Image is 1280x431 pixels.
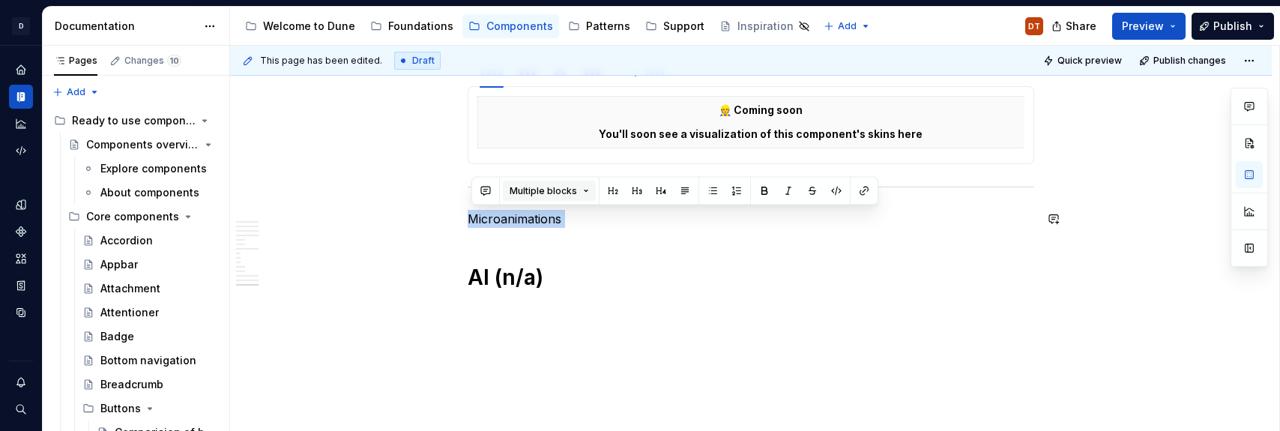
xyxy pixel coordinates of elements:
[412,55,435,67] span: Draft
[1135,50,1233,71] button: Publish changes
[639,14,710,38] a: Support
[54,55,97,67] div: Pages
[100,401,141,416] div: Buttons
[586,19,630,34] div: Patterns
[76,253,223,277] a: Appbar
[62,205,223,229] div: Core components
[9,139,33,163] a: Code automation
[48,109,223,133] div: Ready to use components
[9,112,33,136] a: Analytics
[462,14,559,38] a: Components
[663,19,704,34] div: Support
[9,58,33,82] a: Home
[100,377,163,392] div: Breadcrumb
[55,19,196,34] div: Documentation
[1192,13,1274,40] button: Publish
[76,301,223,325] a: Attentioner
[124,55,181,67] div: Changes
[76,277,223,301] a: Attachment
[9,247,33,271] a: Assets
[1039,50,1129,71] button: Quick preview
[100,329,134,344] div: Badge
[67,86,85,98] span: Add
[1112,13,1186,40] button: Preview
[3,10,39,42] button: D
[100,305,159,320] div: Attentioner
[9,220,33,244] a: Components
[239,11,816,41] div: Page tree
[76,325,223,349] a: Badge
[713,14,816,38] a: Inspiration
[100,185,199,200] div: About components
[72,113,196,128] div: Ready to use components
[487,127,1034,142] p: You'll soon see a visualization of this component's skins here
[100,257,138,272] div: Appbar
[503,181,596,202] button: Multiple blocks
[468,210,1034,228] p: Microanimations
[9,301,33,325] a: Data sources
[76,349,223,373] a: Bottom navigation
[239,14,361,38] a: Welcome to Dune
[1213,19,1252,34] span: Publish
[9,85,33,109] a: Documentation
[1044,13,1106,40] button: Share
[388,19,453,34] div: Foundations
[86,137,199,152] div: Components overview
[819,16,875,37] button: Add
[100,161,207,176] div: Explore components
[510,185,577,197] span: Multiple blocks
[1122,19,1164,34] span: Preview
[76,229,223,253] a: Accordion
[62,133,223,157] a: Components overview
[487,103,1034,118] p: 👷 Coming soon
[100,281,160,296] div: Attachment
[486,19,553,34] div: Components
[1028,20,1040,32] div: DT
[737,19,794,34] div: Inspiration
[76,157,223,181] a: Explore components
[86,209,179,224] div: Core components
[12,17,30,35] div: D
[9,193,33,217] a: Design tokens
[263,19,355,34] div: Welcome to Dune
[100,353,196,368] div: Bottom navigation
[838,20,857,32] span: Add
[100,233,153,248] div: Accordion
[1066,19,1096,34] span: Share
[76,373,223,397] a: Breadcrumb
[1057,55,1122,67] span: Quick preview
[260,55,382,67] span: This page has been edited.
[1153,55,1226,67] span: Publish changes
[76,181,223,205] a: About components
[468,264,1034,291] h1: AI (n/a)
[48,82,104,103] button: Add
[364,14,459,38] a: Foundations
[167,55,181,67] span: 10
[562,14,636,38] a: Patterns
[76,397,223,421] div: Buttons
[9,397,33,421] button: Search ⌘K
[9,274,33,298] a: Storybook stories
[9,370,33,394] button: Notifications
[477,96,1024,154] section-item: Core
